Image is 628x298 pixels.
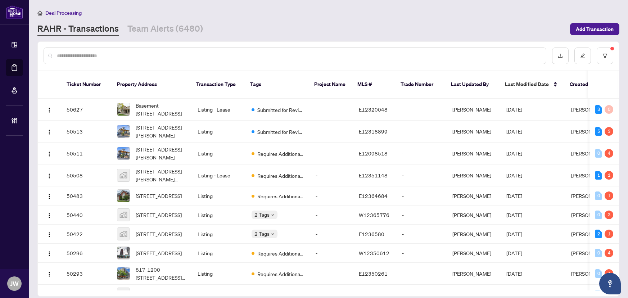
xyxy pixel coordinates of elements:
[595,230,602,238] div: 2
[506,172,522,179] span: [DATE]
[574,48,591,64] button: edit
[396,186,447,206] td: -
[359,150,388,157] span: E12098518
[192,99,246,121] td: Listing - Lease
[506,250,522,256] span: [DATE]
[580,53,585,58] span: edit
[595,149,602,158] div: 0
[310,99,353,121] td: -
[396,206,447,225] td: -
[46,271,52,277] img: Logo
[396,263,447,285] td: -
[359,250,389,256] span: W12350612
[117,247,130,259] img: thumbnail-img
[37,23,119,36] a: RAHR - Transactions
[359,193,388,199] span: E12364684
[127,23,203,36] a: Team Alerts (6480)
[506,212,522,218] span: [DATE]
[44,148,55,159] button: Logo
[605,249,613,257] div: 4
[45,10,82,16] span: Deal Processing
[6,5,23,19] img: logo
[117,190,130,202] img: thumbnail-img
[605,191,613,200] div: 1
[552,48,569,64] button: download
[506,231,522,237] span: [DATE]
[257,128,304,136] span: Submitted for Review
[37,10,42,15] span: home
[506,270,522,277] span: [DATE]
[571,172,610,179] span: [PERSON_NAME]
[192,225,246,244] td: Listing
[192,121,246,143] td: Listing
[447,263,501,285] td: [PERSON_NAME]
[571,250,610,256] span: [PERSON_NAME]
[605,171,613,180] div: 1
[136,101,186,117] span: Basement-[STREET_ADDRESS]
[136,123,186,139] span: [STREET_ADDRESS][PERSON_NAME]
[61,99,111,121] td: 50627
[190,71,244,99] th: Transaction Type
[506,193,522,199] span: [DATE]
[506,128,522,135] span: [DATE]
[505,80,549,88] span: Last Modified Date
[310,263,353,285] td: -
[257,172,304,180] span: Requires Additional Docs
[396,99,447,121] td: -
[605,105,613,114] div: 0
[46,232,52,238] img: Logo
[595,105,602,114] div: 3
[61,143,111,164] td: 50511
[46,129,52,135] img: Logo
[359,270,388,277] span: E12350261
[605,211,613,219] div: 3
[571,150,610,157] span: [PERSON_NAME]
[310,164,353,186] td: -
[605,149,613,158] div: 4
[558,53,563,58] span: download
[506,106,522,113] span: [DATE]
[308,71,352,99] th: Project Name
[395,71,445,99] th: Trade Number
[192,263,246,285] td: Listing
[599,273,621,294] button: Open asap
[595,211,602,219] div: 0
[595,269,602,278] div: 0
[117,147,130,159] img: thumbnail-img
[571,128,610,135] span: [PERSON_NAME]
[396,121,447,143] td: -
[136,230,182,238] span: [STREET_ADDRESS]
[396,164,447,186] td: -
[117,209,130,221] img: thumbnail-img
[44,268,55,279] button: Logo
[254,211,270,219] span: 2 Tags
[570,23,619,35] button: Add Transaction
[44,247,55,259] button: Logo
[136,290,182,298] span: [STREET_ADDRESS]
[44,104,55,115] button: Logo
[254,230,270,238] span: 2 Tags
[310,186,353,206] td: -
[117,228,130,240] img: thumbnail-img
[396,244,447,263] td: -
[61,71,111,99] th: Ticket Number
[136,145,186,161] span: [STREET_ADDRESS][PERSON_NAME]
[10,279,19,289] span: JW
[396,225,447,244] td: -
[571,231,610,237] span: [PERSON_NAME]
[359,212,389,218] span: W12365776
[61,186,111,206] td: 50483
[271,232,275,236] span: down
[257,249,304,257] span: Requires Additional Docs
[506,150,522,157] span: [DATE]
[257,106,304,114] span: Submitted for Review
[447,121,501,143] td: [PERSON_NAME]
[359,172,388,179] span: E12351148
[257,150,304,158] span: Requires Additional Docs
[257,192,304,200] span: Requires Additional Docs
[46,173,52,179] img: Logo
[61,263,111,285] td: 50293
[136,249,182,257] span: [STREET_ADDRESS]
[447,164,501,186] td: [PERSON_NAME]
[111,71,190,99] th: Property Address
